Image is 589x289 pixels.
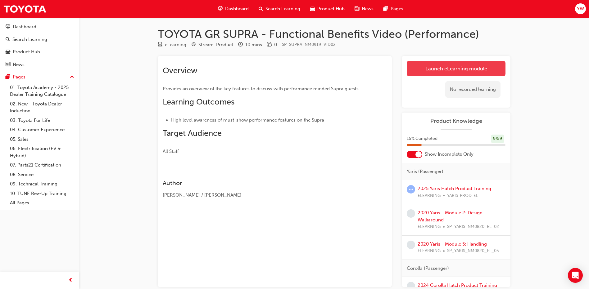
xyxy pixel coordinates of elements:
span: Learning Outcomes [163,97,234,107]
div: No recorded learning [445,81,501,98]
div: Product Hub [13,48,40,56]
a: News [2,59,77,70]
span: Search Learning [265,5,300,12]
a: Product Hub [2,46,77,58]
span: car-icon [6,49,10,55]
a: 03. Toyota For Life [7,116,77,125]
button: Pages [2,71,77,83]
a: news-iconNews [350,2,378,15]
div: eLearning [165,41,186,48]
span: YARIS-PROD-EL [447,192,478,199]
span: 15 % Completed [407,135,437,142]
span: news-icon [355,5,359,13]
a: Dashboard [2,21,77,33]
div: Search Learning [12,36,47,43]
span: news-icon [6,62,10,68]
a: 05. Sales [7,135,77,144]
a: Product Knowledge [407,118,505,125]
span: ELEARNING [418,247,441,255]
a: car-iconProduct Hub [305,2,350,15]
a: 02. New - Toyota Dealer Induction [7,99,77,116]
a: 09. Technical Training [7,179,77,189]
a: 10. TUNE Rev-Up Training [7,189,77,198]
a: pages-iconPages [378,2,408,15]
div: Stream: Product [198,41,233,48]
a: search-iconSearch Learning [254,2,305,15]
a: 2020 Yaris - Module 2: Design Walkaround [418,210,483,223]
span: learningRecordVerb_NONE-icon [407,241,415,249]
span: learningRecordVerb_ATTEMPT-icon [407,185,415,193]
div: News [13,61,25,68]
span: SP_YARIS_NM0820_EL_05 [447,247,499,255]
span: ELEARNING [418,223,441,230]
span: clock-icon [238,42,243,48]
span: guage-icon [6,24,10,30]
div: 9 / 59 [491,135,504,143]
div: Open Intercom Messenger [568,268,583,283]
span: ELEARNING [418,192,441,199]
span: YW [577,5,584,12]
a: 06. Electrification (EV & Hybrid) [7,144,77,160]
a: 08. Service [7,170,77,180]
a: 2020 Yaris - Module 5: Handling [418,241,487,247]
span: Dashboard [225,5,249,12]
span: search-icon [6,37,10,42]
span: money-icon [267,42,272,48]
div: Pages [13,73,25,81]
a: All Pages [7,198,77,208]
div: [PERSON_NAME] / [PERSON_NAME] [163,192,365,199]
span: News [362,5,374,12]
span: guage-icon [218,5,223,13]
span: prev-icon [68,277,73,284]
a: 2024 Corolla Hatch Product Training [418,282,497,288]
div: Price [267,41,277,49]
span: Overview [163,66,197,75]
button: YW [575,3,586,14]
span: Provides an overview of the key features to discuss with performance minded Supra guests. [163,86,360,91]
div: 10 mins [245,41,262,48]
span: pages-icon [383,5,388,13]
div: 0 [274,41,277,48]
span: learningRecordVerb_NONE-icon [407,209,415,218]
a: 2025 Yaris Hatch Product Training [418,186,491,191]
h3: Author [163,180,365,187]
button: DashboardSearch LearningProduct HubNews [2,20,77,71]
div: Dashboard [13,23,36,30]
span: pages-icon [6,74,10,80]
span: High level awareness of must-show performance features on the Supra [171,117,324,123]
h1: TOYOTA GR SUPRA - Functional Benefits Video (Performance) [158,27,510,41]
a: guage-iconDashboard [213,2,254,15]
span: All Staff [163,149,179,154]
div: Type [158,41,186,49]
span: search-icon [259,5,263,13]
span: up-icon [70,73,74,81]
a: Search Learning [2,34,77,45]
span: Yaris (Passenger) [407,168,443,175]
a: Launch eLearning module [407,61,505,76]
span: Target Audience [163,128,222,138]
a: 07. Parts21 Certification [7,160,77,170]
img: Trak [3,2,47,16]
span: learningResourceType_ELEARNING-icon [158,42,162,48]
a: 01. Toyota Academy - 2025 Dealer Training Catalogue [7,83,77,99]
span: Learning resource code [282,42,336,47]
span: target-icon [191,42,196,48]
div: Stream [191,41,233,49]
span: car-icon [310,5,315,13]
div: Duration [238,41,262,49]
span: Corolla (Passenger) [407,265,449,272]
a: 04. Customer Experience [7,125,77,135]
span: Product Hub [317,5,345,12]
span: SP_YARIS_NM0820_EL_02 [447,223,499,230]
span: Show Incomplete Only [425,151,473,158]
span: Pages [391,5,403,12]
